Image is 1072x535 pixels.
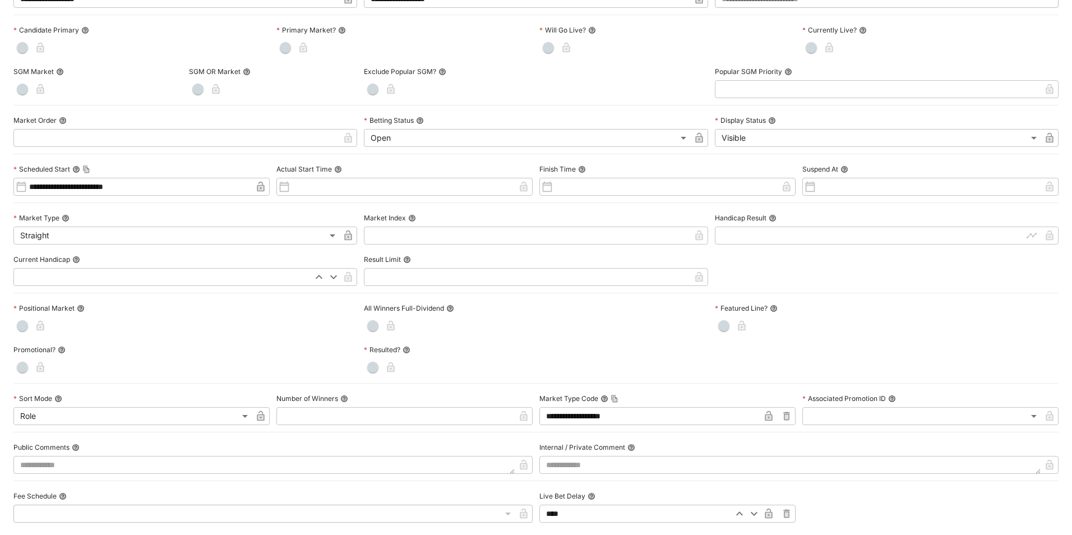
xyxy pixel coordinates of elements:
p: Primary Market? [276,25,336,35]
p: Promotional? [13,345,56,354]
p: Live Bet Delay [539,491,585,501]
p: Resulted? [364,345,400,354]
div: Straight [13,227,339,245]
p: Display Status [715,116,766,125]
button: Candidate Primary [81,26,89,34]
button: Scheduled StartCopy To Clipboard [72,165,80,173]
p: Result Limit [364,255,401,264]
button: Suspend At [840,165,848,173]
button: Result Limit [403,256,411,264]
button: Primary Market? [338,26,346,34]
p: Market Type [13,213,59,223]
button: Copy To Clipboard [611,395,618,403]
button: Associated Promotion ID [888,395,896,403]
p: Betting Status [364,116,414,125]
button: Market Type CodeCopy To Clipboard [600,395,608,403]
button: Current Handicap [72,256,80,264]
button: Exclude Popular SGM? [438,68,446,76]
button: Positional Market [77,305,85,312]
p: Market Type Code [539,394,598,403]
button: Market Order [59,117,67,124]
button: Popular SGM Priority [784,68,792,76]
p: Current Handicap [13,255,70,264]
p: SGM OR Market [189,67,241,76]
p: Candidate Primary [13,25,79,35]
p: Featured Line? [715,303,768,313]
p: Exclude Popular SGM? [364,67,436,76]
p: SGM Market [13,67,54,76]
button: Currently Live? [859,26,867,34]
div: Visible [715,129,1041,147]
p: Actual Start Time [276,164,332,174]
button: Public Comments [72,444,80,451]
p: Finish Time [539,164,576,174]
p: Popular SGM Priority [715,67,782,76]
p: Associated Promotion ID [802,394,886,403]
button: Market Type [62,214,70,222]
button: SGM Market [56,68,64,76]
button: Handicap Result [769,214,777,222]
button: Live Bet Delay [588,492,595,500]
button: Number of Winners [340,395,348,403]
button: Sort Mode [54,395,62,403]
button: Featured Line? [770,305,778,312]
p: Suspend At [802,164,838,174]
p: Internal / Private Comment [539,442,625,452]
p: Will Go Live? [539,25,586,35]
p: Market Order [13,116,57,125]
div: Role [13,407,252,425]
p: Number of Winners [276,394,338,403]
p: Public Comments [13,442,70,452]
p: Scheduled Start [13,164,70,174]
button: Copy To Clipboard [82,165,90,173]
button: All Winners Full-Dividend [446,305,454,312]
button: Will Go Live? [588,26,596,34]
button: Display Status [768,117,776,124]
button: Resulted? [403,346,410,354]
button: Internal / Private Comment [627,444,635,451]
p: Handicap Result [715,213,766,223]
button: Promotional? [58,346,66,354]
button: Fee Schedule [59,492,67,500]
button: SGM OR Market [243,68,251,76]
p: Fee Schedule [13,491,57,501]
p: Currently Live? [802,25,857,35]
button: Finish Time [578,165,586,173]
button: Market Index [408,214,416,222]
div: Open [364,129,690,147]
p: All Winners Full-Dividend [364,303,444,313]
p: Market Index [364,213,406,223]
button: Actual Start Time [334,165,342,173]
p: Positional Market [13,303,75,313]
button: Betting Status [416,117,424,124]
p: Sort Mode [13,394,52,403]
